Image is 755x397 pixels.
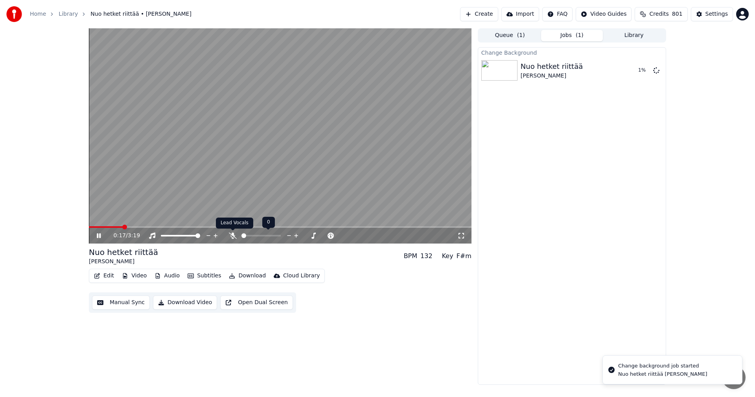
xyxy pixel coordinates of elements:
div: Key [442,251,453,261]
button: Import [501,7,539,21]
div: Change background job started [618,362,707,370]
div: 0 [262,217,275,228]
span: 0:17 [114,232,126,240]
button: Create [460,7,498,21]
div: Nuo hetket riittää [PERSON_NAME] [618,371,707,378]
button: FAQ [542,7,573,21]
div: Nuo hetket riittää [521,61,583,72]
button: Download Video [153,295,217,310]
button: Manual Sync [92,295,150,310]
a: Library [59,10,78,18]
div: Cloud Library [283,272,320,280]
div: 1 % [638,67,650,74]
button: Subtitles [184,270,224,281]
div: [PERSON_NAME] [89,258,158,266]
span: ( 1 ) [517,31,525,39]
button: Audio [151,270,183,281]
span: 3:19 [128,232,140,240]
button: Open Dual Screen [220,295,293,310]
button: Download [226,270,269,281]
div: 132 [420,251,433,261]
a: Home [30,10,46,18]
span: ( 1 ) [576,31,584,39]
div: Nuo hetket riittää [89,247,158,258]
div: / [114,232,133,240]
div: F#m [457,251,471,261]
div: [PERSON_NAME] [521,72,583,80]
button: Queue [479,30,541,41]
button: Edit [91,270,117,281]
button: Video [119,270,150,281]
div: BPM [404,251,417,261]
button: Jobs [541,30,603,41]
div: Settings [705,10,728,18]
span: Credits [649,10,668,18]
button: Settings [691,7,733,21]
span: Nuo hetket riittää • [PERSON_NAME] [90,10,192,18]
button: Credits801 [635,7,687,21]
button: Video Guides [576,7,632,21]
nav: breadcrumb [30,10,192,18]
div: Lead Vocals [216,218,253,229]
div: Change Background [478,48,666,57]
span: 801 [672,10,683,18]
img: youka [6,6,22,22]
button: Library [603,30,665,41]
